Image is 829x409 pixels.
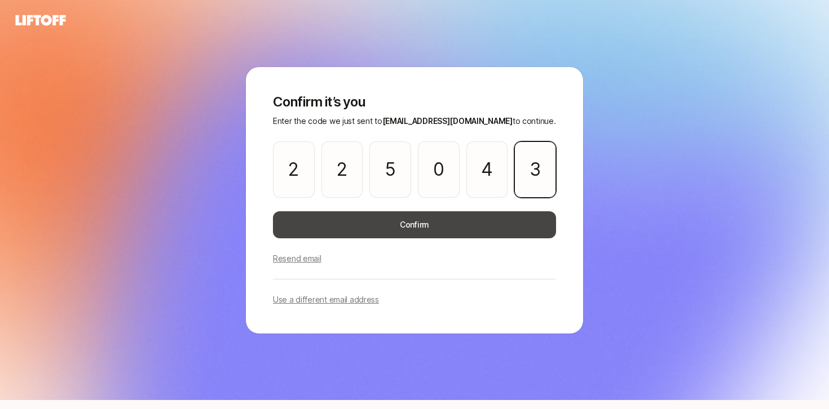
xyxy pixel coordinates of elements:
[273,293,379,306] p: Use a different email address
[514,141,556,198] input: Please enter OTP character 6
[273,211,556,238] button: Confirm
[321,141,363,198] input: Please enter OTP character 2
[273,114,556,128] p: Enter the code we just sent to to continue.
[418,141,460,198] input: Please enter OTP character 4
[273,252,321,265] p: Resend email
[466,141,508,198] input: Please enter OTP character 5
[273,141,315,198] input: Please enter OTP character 1
[273,94,556,110] p: Confirm it’s you
[382,116,513,126] span: [EMAIL_ADDRESS][DOMAIN_NAME]
[369,141,411,198] input: Please enter OTP character 3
